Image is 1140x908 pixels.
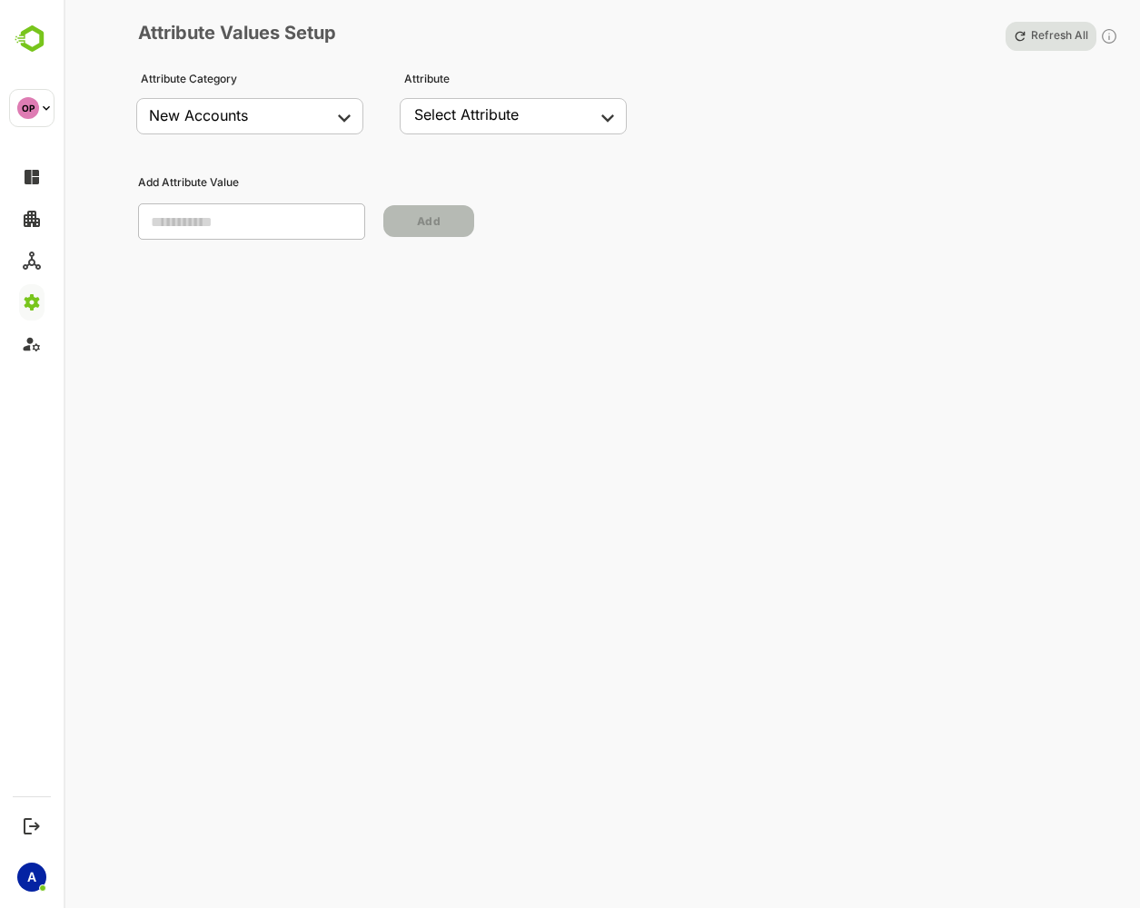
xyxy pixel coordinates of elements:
div: A [17,863,46,892]
div: OP [17,97,39,119]
button: Logout [19,814,44,838]
p: Attribute Category [141,73,392,86]
div: New Accounts [149,107,334,124]
p: Attribute [404,73,656,86]
img: BambooboxLogoMark.f1c84d78b4c51b1a7b5f700c9845e183.svg [9,22,55,56]
div: New Accounts [400,98,627,134]
div: Click to refresh values for all attributes in the selected attribute category [1100,22,1118,50]
div: Select Attribute [414,105,519,123]
div: New Accounts [136,98,363,134]
p: Add Attribute Value [138,176,1113,190]
p: Attribute Values Setup [129,22,336,51]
